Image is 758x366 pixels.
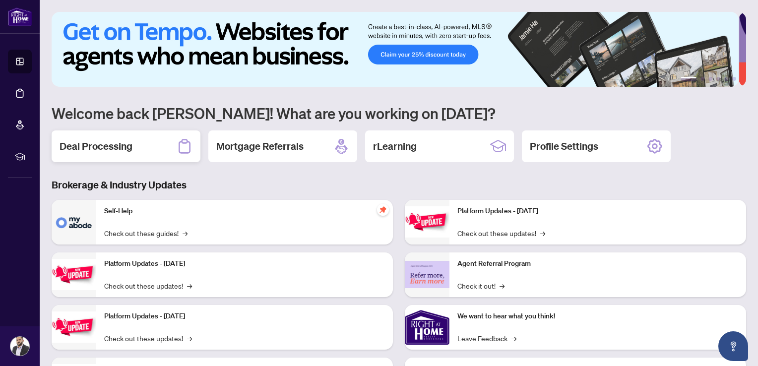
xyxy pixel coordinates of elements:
span: → [187,280,192,291]
button: 2 [700,77,704,81]
img: Platform Updates - June 23, 2025 [405,206,449,238]
h2: Profile Settings [530,139,598,153]
button: 4 [716,77,720,81]
button: 3 [708,77,712,81]
img: logo [8,7,32,26]
a: Check out these updates!→ [104,333,192,344]
img: Slide 0 [52,12,739,87]
a: Leave Feedback→ [457,333,516,344]
a: Check out these guides!→ [104,228,188,239]
span: → [500,280,505,291]
button: 5 [724,77,728,81]
span: → [540,228,545,239]
p: Platform Updates - [DATE] [457,206,738,217]
p: We want to hear what you think! [457,311,738,322]
img: Agent Referral Program [405,261,449,288]
a: Check out these updates!→ [457,228,545,239]
span: → [183,228,188,239]
p: Platform Updates - [DATE] [104,258,385,269]
img: Platform Updates - September 16, 2025 [52,259,96,290]
h2: rLearning [373,139,417,153]
a: Check it out!→ [457,280,505,291]
img: Self-Help [52,200,96,244]
span: pushpin [377,204,389,216]
h2: Deal Processing [60,139,132,153]
p: Platform Updates - [DATE] [104,311,385,322]
a: Check out these updates!→ [104,280,192,291]
img: We want to hear what you think! [405,305,449,350]
span: → [511,333,516,344]
h3: Brokerage & Industry Updates [52,178,746,192]
button: Open asap [718,331,748,361]
h1: Welcome back [PERSON_NAME]! What are you working on [DATE]? [52,104,746,122]
h2: Mortgage Referrals [216,139,304,153]
p: Self-Help [104,206,385,217]
img: Profile Icon [10,337,29,356]
span: → [187,333,192,344]
button: 6 [732,77,736,81]
button: 1 [681,77,696,81]
p: Agent Referral Program [457,258,738,269]
img: Platform Updates - July 21, 2025 [52,311,96,343]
